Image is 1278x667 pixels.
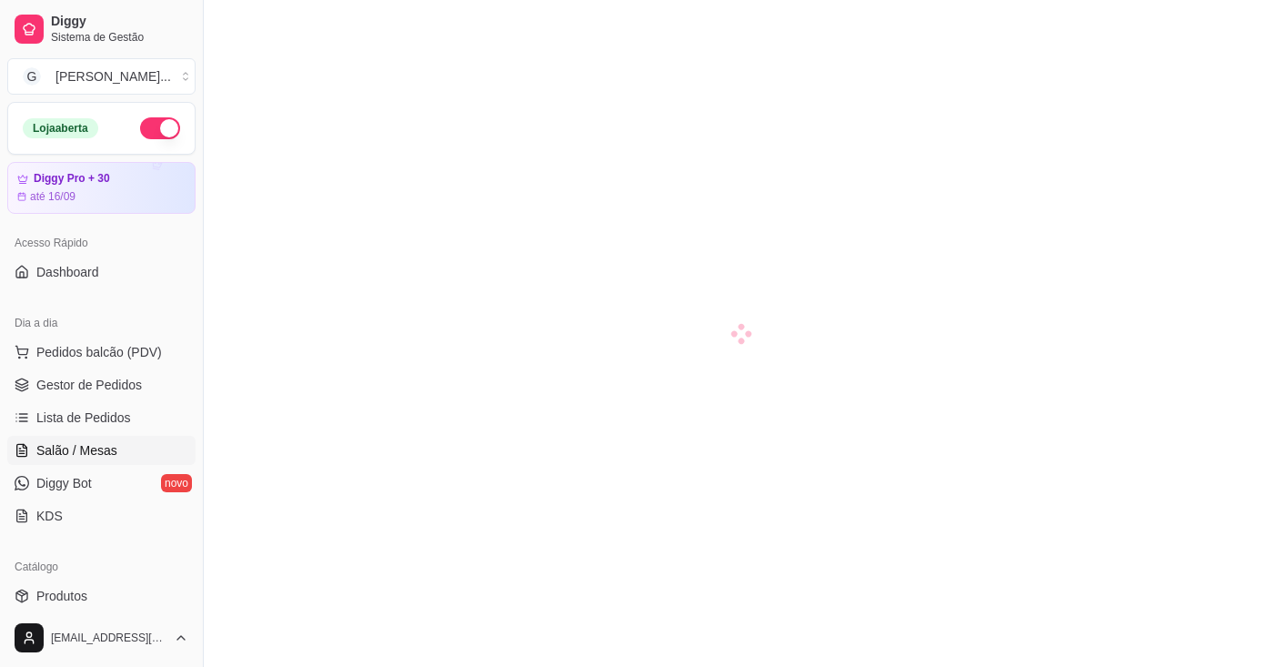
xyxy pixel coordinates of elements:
span: G [23,67,41,86]
span: Sistema de Gestão [51,30,188,45]
a: DiggySistema de Gestão [7,7,196,51]
a: Gestor de Pedidos [7,370,196,399]
a: Diggy Pro + 30até 16/09 [7,162,196,214]
article: até 16/09 [30,189,75,204]
span: Pedidos balcão (PDV) [36,343,162,361]
span: Diggy Bot [36,474,92,492]
a: Salão / Mesas [7,436,196,465]
button: Pedidos balcão (PDV) [7,338,196,367]
button: [EMAIL_ADDRESS][DOMAIN_NAME] [7,616,196,660]
article: Diggy Pro + 30 [34,172,110,186]
button: Select a team [7,58,196,95]
span: Produtos [36,587,87,605]
div: Catálogo [7,552,196,581]
div: [PERSON_NAME] ... [55,67,171,86]
div: Loja aberta [23,118,98,138]
a: Lista de Pedidos [7,403,196,432]
span: Salão / Mesas [36,441,117,460]
a: Produtos [7,581,196,611]
span: Gestor de Pedidos [36,376,142,394]
div: Dia a dia [7,308,196,338]
a: Dashboard [7,258,196,287]
div: Acesso Rápido [7,228,196,258]
a: Diggy Botnovo [7,469,196,498]
span: KDS [36,507,63,525]
button: Alterar Status [140,117,180,139]
span: Dashboard [36,263,99,281]
a: KDS [7,501,196,531]
span: Lista de Pedidos [36,409,131,427]
span: Diggy [51,14,188,30]
span: [EMAIL_ADDRESS][DOMAIN_NAME] [51,631,166,645]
